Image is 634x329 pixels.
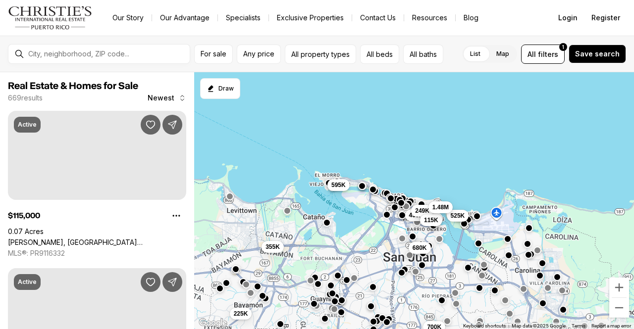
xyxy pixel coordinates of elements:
button: 595K [327,179,350,191]
button: Register [585,8,626,28]
span: 225K [234,310,248,318]
a: Exclusive Properties [269,11,352,25]
span: 249K [415,207,429,215]
p: Active [18,278,37,286]
span: 525K [451,212,465,220]
button: All baths [403,45,443,64]
button: 225K [230,308,252,320]
a: Specialists [218,11,268,25]
span: All [528,49,536,59]
span: filters [538,49,558,59]
img: logo [8,6,93,30]
span: 450K [409,211,423,219]
a: RUÍZ BELVIS, SAN JUAN PR, 00912 [8,238,186,247]
button: Save Property: RUÍZ BELVIS [141,115,160,135]
button: Any price [237,45,281,64]
a: Our Advantage [152,11,217,25]
button: 249K [411,205,433,217]
a: Blog [456,11,486,25]
button: Newest [142,88,192,108]
button: Start drawing [200,78,240,99]
button: Save Property: 267 SAN JORGE AVE. #9A [141,272,160,292]
span: Login [558,14,578,22]
span: 355K [265,243,280,251]
button: Share Property [162,272,182,292]
span: For sale [201,50,226,58]
label: List [462,45,488,63]
a: Our Story [105,11,152,25]
span: 1 [562,43,564,51]
button: Allfilters1 [521,45,565,64]
span: Any price [243,50,274,58]
span: Real Estate & Homes for Sale [8,81,138,91]
button: Save search [569,45,626,63]
p: Active [18,121,37,129]
p: 669 results [8,94,43,102]
button: Property options [166,206,186,226]
button: Share Property [162,115,182,135]
button: For sale [194,45,233,64]
span: Register [591,14,620,22]
button: Contact Us [352,11,404,25]
button: Login [552,8,583,28]
button: 355K [262,241,284,253]
label: Map [488,45,517,63]
span: 1.48M [432,203,449,211]
button: 450K [405,209,427,221]
button: All beds [360,45,399,64]
button: All property types [285,45,356,64]
button: 1.48M [428,201,453,213]
button: 525K [447,210,469,222]
span: Newest [148,94,174,102]
span: 595K [331,181,346,189]
span: Save search [575,50,620,58]
span: 115K [424,216,438,224]
button: 680K [409,242,431,254]
a: Resources [404,11,455,25]
button: 115K [420,214,442,226]
span: 680K [413,244,427,252]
